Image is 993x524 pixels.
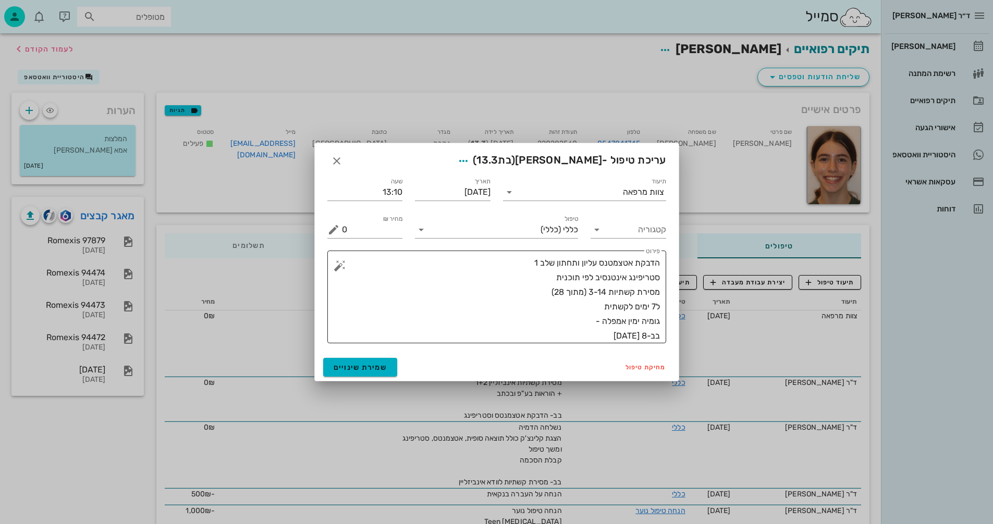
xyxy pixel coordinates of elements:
span: (כללי) [541,225,561,234]
span: 13.3 [476,154,498,166]
span: מחיקת טיפול [626,364,666,371]
div: צוות מרפאה [623,188,664,197]
label: שעה [391,178,403,185]
label: טיפול [565,215,578,223]
label: מחיר ₪ [383,215,403,223]
div: תיעודצוות מרפאה [503,184,666,201]
span: (בת ) [473,154,515,166]
label: פירוט [646,247,660,255]
button: מחיר ₪ appended action [327,223,340,236]
button: מחיקת טיפול [621,360,670,375]
span: [PERSON_NAME] [515,154,602,166]
button: שמירת שינויים [323,358,398,377]
label: תיעוד [652,178,666,185]
label: תאריך [474,178,491,185]
span: שמירת שינויים [334,363,387,372]
span: כללי [563,225,578,234]
span: עריכת טיפול - [454,152,666,170]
